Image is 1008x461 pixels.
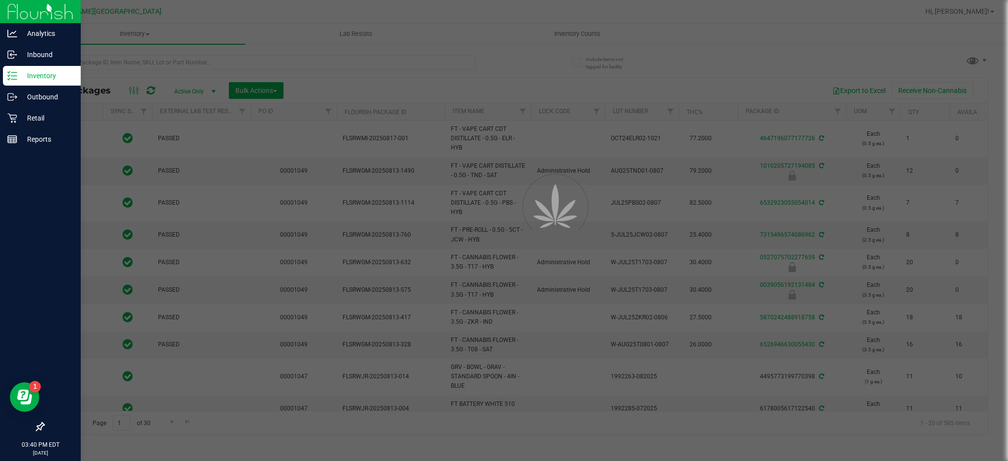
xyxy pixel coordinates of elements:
inline-svg: Reports [7,134,17,144]
inline-svg: Inventory [7,71,17,81]
p: Reports [17,133,76,145]
inline-svg: Analytics [7,29,17,38]
p: Inbound [17,49,76,61]
inline-svg: Inbound [7,50,17,60]
p: Analytics [17,28,76,39]
iframe: Resource center [10,382,39,412]
p: 03:40 PM EDT [4,440,76,449]
p: Retail [17,112,76,124]
p: Inventory [17,70,76,82]
iframe: Resource center unread badge [29,381,41,393]
p: Outbound [17,91,76,103]
inline-svg: Outbound [7,92,17,102]
p: [DATE] [4,449,76,457]
inline-svg: Retail [7,113,17,123]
